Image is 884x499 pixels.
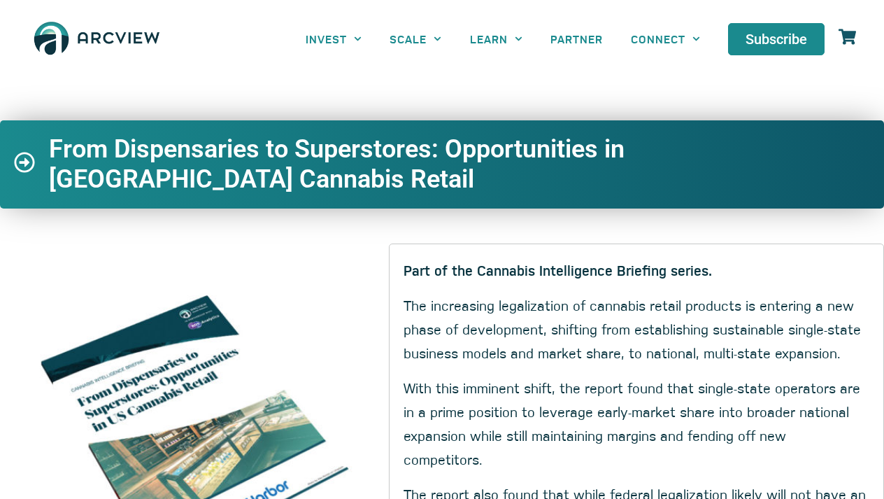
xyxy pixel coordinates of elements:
nav: Menu [292,23,714,55]
a: Subscribe [728,23,825,55]
p: The increasing legalization of cannabis retail products is entering a new phase of development, s... [404,293,869,365]
p: With this imminent shift, the report found that single-state operators are in a prime position to... [404,376,869,471]
span: Subscribe [746,32,807,46]
a: LEARN [456,23,536,55]
a: PARTNER [536,23,617,55]
strong: Part of the Cannabis Intelligence Briefing series. [404,260,712,279]
a: INVEST [292,23,376,55]
h2: From Dispensaries to Superstores: Opportunities in [GEOGRAPHIC_DATA] Cannabis Retail [49,134,820,195]
a: CONNECT [617,23,714,55]
a: SCALE [376,23,455,55]
img: The Arcview Group [28,14,166,64]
